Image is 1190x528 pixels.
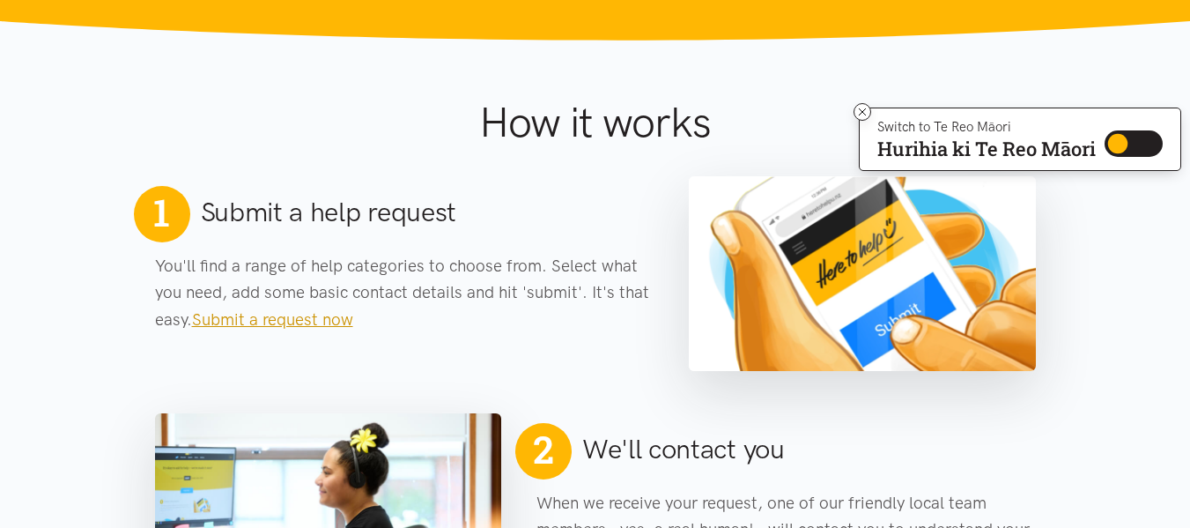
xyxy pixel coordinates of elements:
[153,190,169,235] span: 1
[526,420,560,480] span: 2
[877,122,1096,132] p: Switch to Te Reo Māori
[877,141,1096,157] p: Hurihia ki Te Reo Māori
[155,253,654,333] p: You'll find a range of help categories to choose from. Select what you need, add some basic conta...
[582,431,785,468] h2: We'll contact you
[307,97,883,148] h1: How it works
[192,309,353,330] a: Submit a request now
[201,194,457,231] h2: Submit a help request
